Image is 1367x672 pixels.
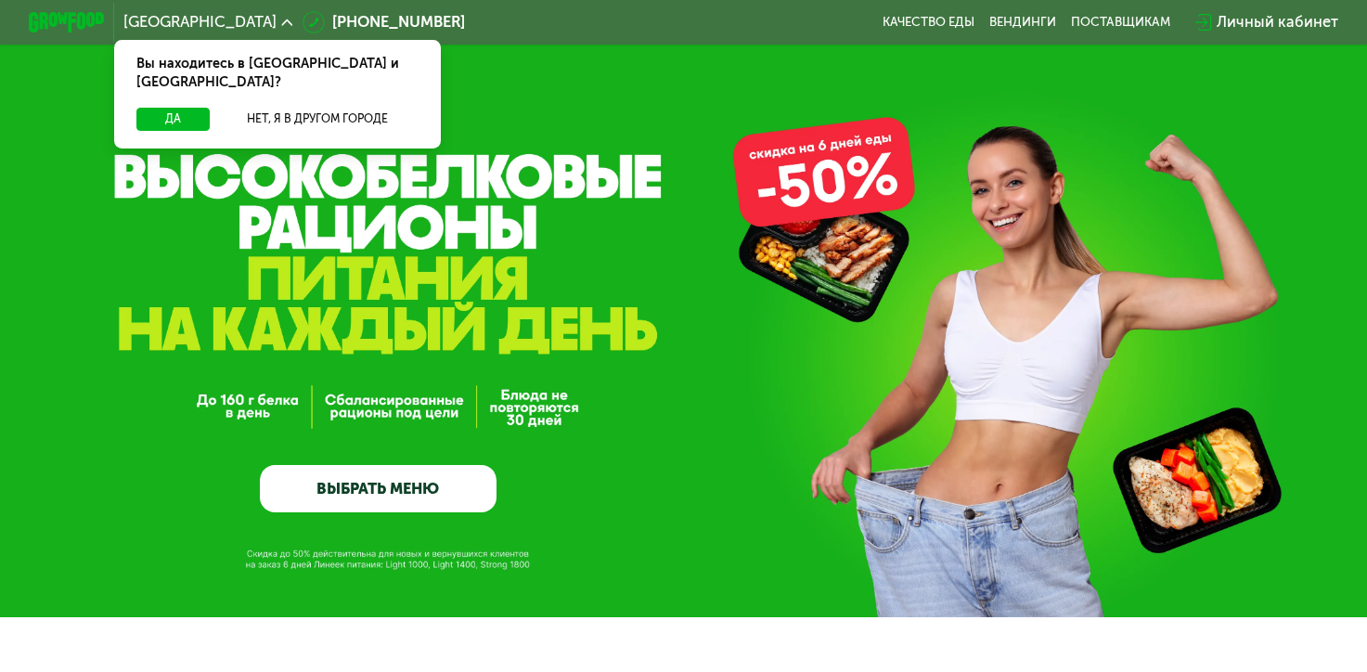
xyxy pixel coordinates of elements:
div: Вы находитесь в [GEOGRAPHIC_DATA] и [GEOGRAPHIC_DATA]? [114,40,441,109]
span: [GEOGRAPHIC_DATA] [123,15,277,30]
button: Нет, я в другом городе [217,108,418,131]
a: Вендинги [989,15,1056,30]
a: ВЫБРАТЬ МЕНЮ [260,465,497,512]
button: Да [136,108,210,131]
a: [PHONE_NUMBER] [303,11,466,34]
div: Личный кабинет [1217,11,1338,34]
a: Качество еды [883,15,974,30]
div: поставщикам [1071,15,1170,30]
